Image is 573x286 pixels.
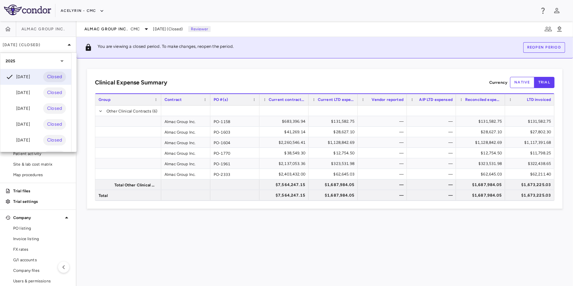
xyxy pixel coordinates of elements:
[43,105,66,112] span: Closed
[6,58,15,64] p: 2025
[6,120,30,128] div: [DATE]
[6,105,30,112] div: [DATE]
[43,137,66,144] span: Closed
[43,89,66,96] span: Closed
[43,121,66,128] span: Closed
[0,53,71,69] div: 2025
[6,136,30,144] div: [DATE]
[6,73,30,81] div: [DATE]
[6,89,30,97] div: [DATE]
[43,73,66,80] span: Closed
